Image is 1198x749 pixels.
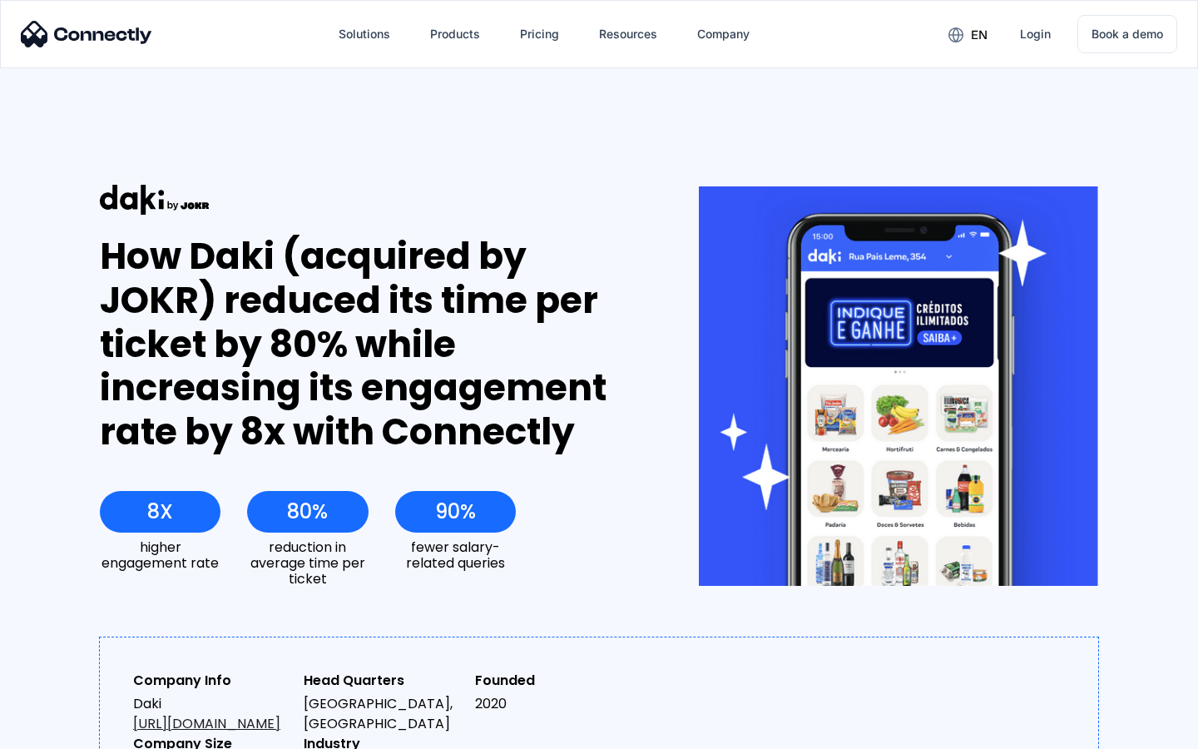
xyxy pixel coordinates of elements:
div: [GEOGRAPHIC_DATA], [GEOGRAPHIC_DATA] [304,694,461,734]
div: Company [697,22,750,46]
a: Login [1007,14,1064,54]
ul: Language list [33,720,100,743]
div: en [971,23,988,47]
div: Founded [475,671,632,691]
div: Pricing [520,22,559,46]
a: Pricing [507,14,572,54]
div: 80% [287,500,328,523]
div: Head Quarters [304,671,461,691]
div: Resources [586,14,671,54]
a: [URL][DOMAIN_NAME] [133,714,280,733]
div: higher engagement rate [100,539,220,571]
div: Resources [599,22,657,46]
div: en [935,22,1000,47]
div: reduction in average time per ticket [247,539,368,588]
div: Login [1020,22,1051,46]
div: Daki [133,694,290,734]
a: Book a demo [1077,15,1177,53]
div: 8X [147,500,173,523]
div: Company Info [133,671,290,691]
div: Solutions [325,14,403,54]
div: 2020 [475,694,632,714]
div: fewer salary-related queries [395,539,516,571]
div: 90% [435,500,476,523]
div: Company [684,14,763,54]
img: Connectly Logo [21,21,152,47]
div: Solutions [339,22,390,46]
div: How Daki (acquired by JOKR) reduced its time per ticket by 80% while increasing its engagement ra... [100,235,638,454]
aside: Language selected: English [17,720,100,743]
div: Products [417,14,493,54]
div: Products [430,22,480,46]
